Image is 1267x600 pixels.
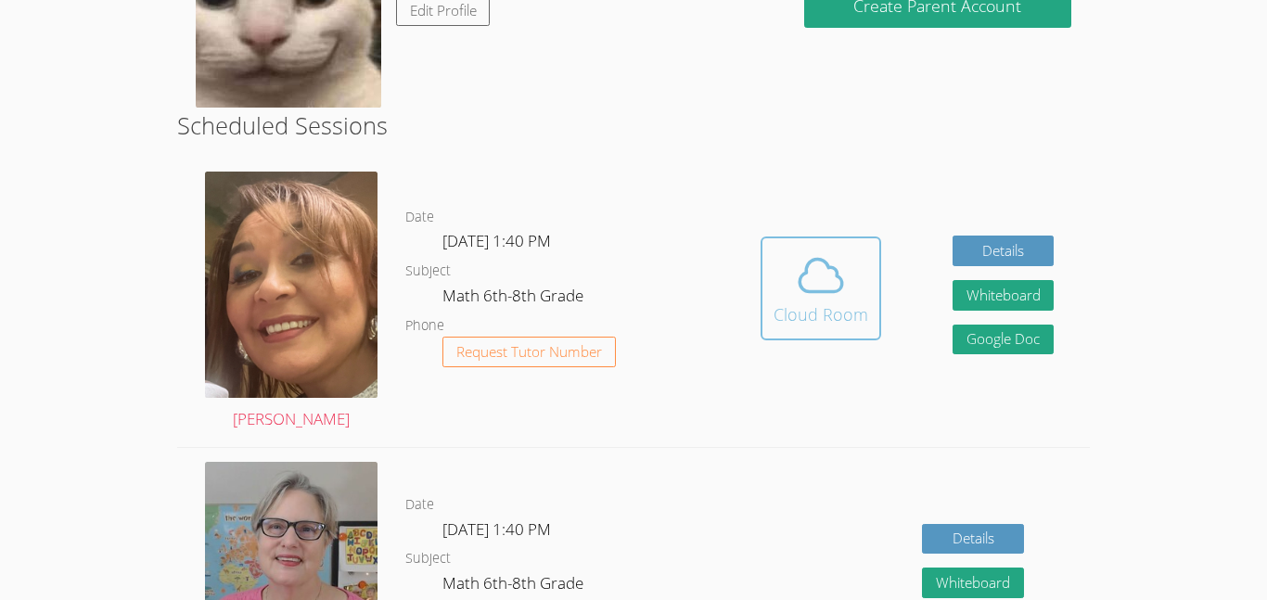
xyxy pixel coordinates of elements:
[405,547,451,570] dt: Subject
[405,493,434,517] dt: Date
[953,236,1055,266] a: Details
[953,280,1055,311] button: Whiteboard
[774,301,868,327] div: Cloud Room
[177,108,1090,143] h2: Scheduled Sessions
[922,568,1024,598] button: Whiteboard
[456,345,602,359] span: Request Tutor Number
[442,337,616,367] button: Request Tutor Number
[922,524,1024,555] a: Details
[761,236,881,340] button: Cloud Room
[205,172,378,432] a: [PERSON_NAME]
[205,172,378,398] img: IMG_0482.jpeg
[442,230,551,251] span: [DATE] 1:40 PM
[442,283,587,314] dd: Math 6th-8th Grade
[405,314,444,338] dt: Phone
[405,260,451,283] dt: Subject
[953,325,1055,355] a: Google Doc
[442,518,551,540] span: [DATE] 1:40 PM
[405,206,434,229] dt: Date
